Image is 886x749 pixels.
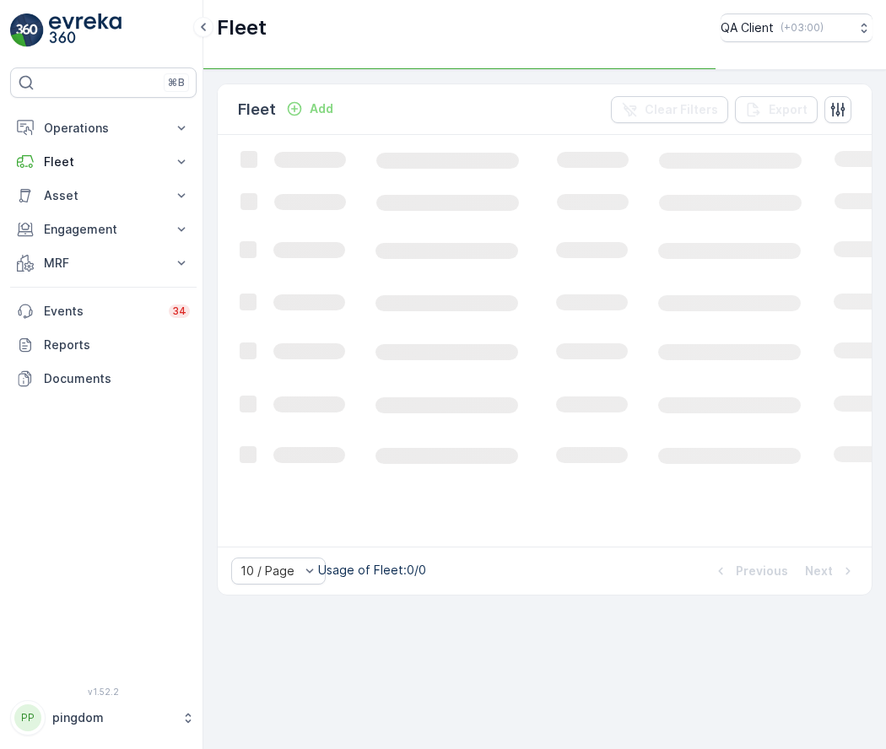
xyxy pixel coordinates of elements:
p: Operations [44,120,163,137]
p: ( +03:00 ) [781,21,824,35]
p: Previous [736,563,788,579]
div: PP [14,704,41,731]
p: QA Client [721,19,774,36]
p: Engagement [44,221,163,238]
p: Export [769,101,808,118]
button: Asset [10,179,197,213]
p: Asset [44,187,163,204]
img: logo_light-DOdMpM7g.png [49,13,122,47]
button: Engagement [10,213,197,246]
button: Previous [710,561,790,581]
a: Events34 [10,294,197,328]
button: Clear Filters [611,96,728,123]
p: Documents [44,370,190,387]
p: Fleet [44,154,163,170]
button: Fleet [10,145,197,179]
span: v 1.52.2 [10,687,197,697]
p: Clear Filters [645,101,718,118]
button: Export [735,96,818,123]
button: Operations [10,111,197,145]
p: Fleet [238,98,276,121]
p: ⌘B [168,76,185,89]
a: Reports [10,328,197,362]
p: Usage of Fleet : 0/0 [318,562,426,579]
p: 34 [172,304,186,318]
p: pingdom [52,709,173,726]
p: Events [44,303,159,320]
a: Documents [10,362,197,396]
p: Reports [44,337,190,353]
button: QA Client(+03:00) [721,13,872,42]
button: Next [803,561,858,581]
button: MRF [10,246,197,280]
p: Fleet [217,14,267,41]
p: MRF [44,255,163,272]
button: Add [279,99,340,119]
img: logo [10,13,44,47]
p: Add [310,100,333,117]
button: PPpingdom [10,700,197,736]
p: Next [805,563,833,579]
